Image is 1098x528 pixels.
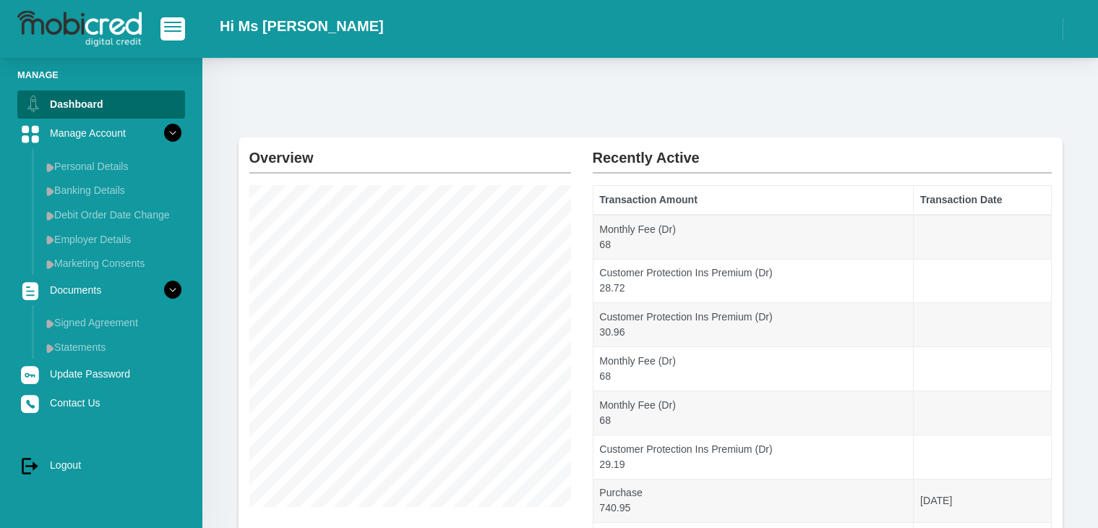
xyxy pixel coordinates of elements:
a: Contact Us [17,389,185,417]
td: Monthly Fee (Dr) 68 [593,215,914,259]
img: menu arrow [46,235,54,244]
a: Logout [17,451,185,479]
a: Debit Order Date Change [40,203,185,226]
a: Documents [17,276,185,304]
th: Transaction Date [914,186,1051,215]
img: menu arrow [46,319,54,328]
td: Monthly Fee (Dr) 68 [593,347,914,391]
a: Manage Account [17,119,185,147]
a: Personal Details [40,155,185,178]
img: menu arrow [46,163,54,172]
a: Employer Details [40,228,185,251]
a: Banking Details [40,179,185,202]
img: menu arrow [46,211,54,221]
h2: Recently Active [593,137,1052,166]
a: Statements [40,336,185,359]
td: Customer Protection Ins Premium (Dr) 29.19 [593,435,914,479]
h2: Hi Ms [PERSON_NAME] [220,17,384,35]
img: menu arrow [46,187,54,196]
td: [DATE] [914,479,1051,523]
td: Customer Protection Ins Premium (Dr) 30.96 [593,303,914,347]
li: Manage [17,68,185,82]
th: Transaction Amount [593,186,914,215]
img: logo-mobicred.svg [17,11,142,47]
a: Dashboard [17,90,185,118]
img: menu arrow [46,260,54,269]
a: Marketing Consents [40,252,185,275]
td: Monthly Fee (Dr) 68 [593,391,914,435]
a: Update Password [17,360,185,388]
img: menu arrow [46,344,54,353]
td: Purchase 740.95 [593,479,914,523]
a: Signed Agreement [40,311,185,334]
td: Customer Protection Ins Premium (Dr) 28.72 [593,259,914,303]
h2: Overview [249,137,571,166]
